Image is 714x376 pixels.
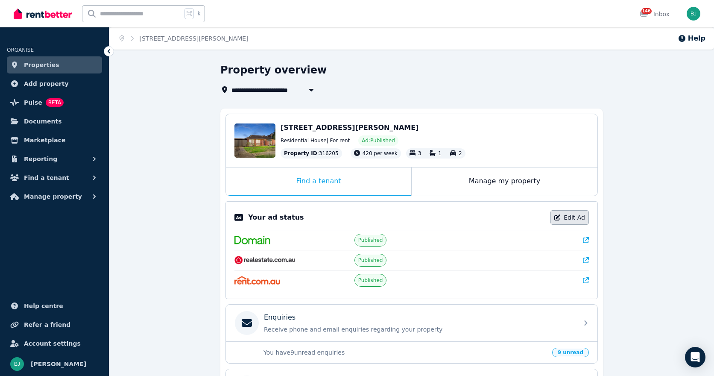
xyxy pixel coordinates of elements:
[362,137,395,144] span: Ad: Published
[263,348,547,357] p: You have 9 unread enquiries
[234,256,296,264] img: RealEstate.com.au
[640,10,670,18] div: Inbox
[24,320,70,330] span: Refer a friend
[220,63,327,77] h1: Property overview
[24,116,62,126] span: Documents
[412,167,597,196] div: Manage my property
[459,150,462,156] span: 2
[109,27,259,50] nav: Breadcrumb
[7,150,102,167] button: Reporting
[358,277,383,284] span: Published
[7,188,102,205] button: Manage property
[31,359,86,369] span: [PERSON_NAME]
[24,191,82,202] span: Manage property
[678,33,705,44] button: Help
[281,123,418,132] span: [STREET_ADDRESS][PERSON_NAME]
[24,338,81,349] span: Account settings
[24,173,69,183] span: Find a tenant
[7,47,34,53] span: ORGANISE
[7,169,102,186] button: Find a tenant
[226,167,411,196] div: Find a tenant
[24,135,65,145] span: Marketplace
[358,237,383,244] span: Published
[7,316,102,333] a: Refer a friend
[685,347,705,367] div: Open Intercom Messenger
[550,210,589,225] a: Edit Ad
[281,137,350,144] span: Residential House | For rent
[14,7,72,20] img: RentBetter
[264,325,573,334] p: Receive phone and email enquiries regarding your property
[226,305,597,341] a: EnquiriesReceive phone and email enquiries regarding your property
[7,297,102,314] a: Help centre
[234,276,280,285] img: Rent.com.au
[358,257,383,264] span: Published
[46,98,64,107] span: BETA
[7,132,102,149] a: Marketplace
[24,60,59,70] span: Properties
[687,7,700,21] img: Bom Jin
[438,150,442,156] span: 1
[10,357,24,371] img: Bom Jin
[7,113,102,130] a: Documents
[24,154,57,164] span: Reporting
[140,35,249,42] a: [STREET_ADDRESS][PERSON_NAME]
[363,150,398,156] span: 420 per week
[264,312,296,323] p: Enquiries
[7,56,102,73] a: Properties
[7,335,102,352] a: Account settings
[7,75,102,92] a: Add property
[248,212,304,223] p: Your ad status
[281,148,342,159] div: : 316205
[197,10,200,17] span: k
[284,150,317,157] span: Property ID
[641,8,652,14] span: 146
[7,94,102,111] a: PulseBETA
[552,348,589,357] span: 9 unread
[234,236,270,244] img: Domain.com.au
[418,150,421,156] span: 3
[24,97,42,108] span: Pulse
[24,79,69,89] span: Add property
[24,301,63,311] span: Help centre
